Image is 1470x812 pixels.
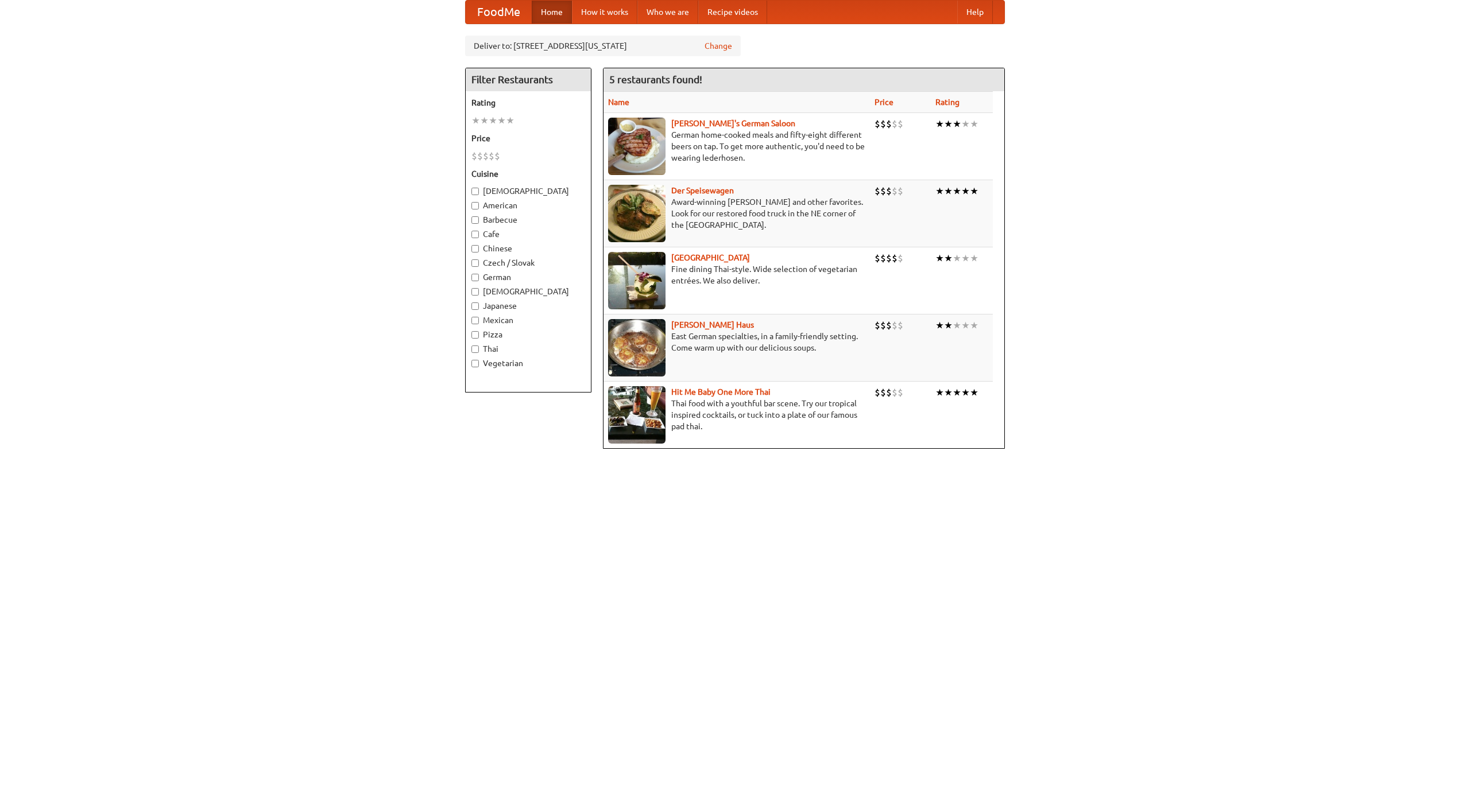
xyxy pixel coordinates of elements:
li: $ [898,386,903,399]
li: $ [898,185,903,197]
p: Award-winning [PERSON_NAME] and other favorites. Look for our restored food truck in the NE corne... [608,196,865,231]
li: $ [898,252,903,265]
input: Thai [471,345,479,353]
img: esthers.jpg [608,118,666,175]
a: FoodMe [466,1,532,24]
label: German [471,271,585,283]
input: Pizza [471,331,479,339]
label: Czech / Slovak [471,257,585,269]
li: $ [471,150,477,162]
li: ★ [961,319,970,332]
li: $ [898,319,903,332]
li: $ [886,252,892,265]
li: $ [880,319,886,332]
input: Vegetarian [471,360,479,367]
p: Fine dining Thai-style. Wide selection of vegetarian entrées. We also deliver. [608,263,865,286]
label: American [471,200,585,211]
li: ★ [944,386,953,399]
li: ★ [970,185,978,197]
label: Chinese [471,243,585,254]
h5: Cuisine [471,168,585,180]
a: [PERSON_NAME]'s German Saloon [671,119,795,128]
li: $ [892,185,898,197]
li: ★ [970,319,978,332]
label: Pizza [471,329,585,340]
a: Der Speisewagen [671,186,734,195]
li: $ [892,118,898,130]
h5: Price [471,133,585,144]
a: Price [875,98,893,107]
li: ★ [497,114,506,127]
label: Vegetarian [471,358,585,369]
li: ★ [944,118,953,130]
li: $ [892,386,898,399]
li: ★ [944,319,953,332]
li: ★ [961,252,970,265]
li: ★ [961,185,970,197]
a: [PERSON_NAME] Haus [671,320,754,329]
li: ★ [953,319,961,332]
li: $ [875,319,880,332]
li: $ [875,185,880,197]
li: $ [875,386,880,399]
li: ★ [961,386,970,399]
li: ★ [935,319,944,332]
h4: Filter Restaurants [466,68,591,91]
li: $ [892,319,898,332]
li: $ [477,150,483,162]
li: ★ [471,114,480,127]
p: German home-cooked meals and fifty-eight different beers on tap. To get more authentic, you'd nee... [608,129,865,164]
img: kohlhaus.jpg [608,319,666,376]
input: Cafe [471,231,479,238]
li: ★ [961,118,970,130]
label: Cafe [471,228,585,240]
li: ★ [935,185,944,197]
li: $ [898,118,903,130]
input: Czech / Slovak [471,259,479,267]
div: Deliver to: [STREET_ADDRESS][US_STATE] [465,36,741,56]
a: Name [608,98,629,107]
a: How it works [572,1,637,24]
label: Japanese [471,300,585,312]
li: $ [489,150,494,162]
a: [GEOGRAPHIC_DATA] [671,253,750,262]
li: ★ [970,252,978,265]
li: $ [494,150,500,162]
p: East German specialties, in a family-friendly setting. Come warm up with our delicious soups. [608,331,865,353]
li: ★ [970,386,978,399]
li: $ [886,118,892,130]
ng-pluralize: 5 restaurants found! [609,74,702,85]
li: $ [880,252,886,265]
input: Mexican [471,317,479,324]
img: speisewagen.jpg [608,185,666,242]
label: Barbecue [471,214,585,226]
img: satay.jpg [608,252,666,309]
a: Home [532,1,572,24]
li: $ [875,252,880,265]
li: ★ [480,114,489,127]
li: $ [880,386,886,399]
label: Mexican [471,314,585,326]
li: $ [886,386,892,399]
a: Hit Me Baby One More Thai [671,387,771,397]
input: Japanese [471,302,479,310]
a: Who we are [637,1,698,24]
input: [DEMOGRAPHIC_DATA] [471,188,479,195]
li: ★ [935,252,944,265]
li: $ [892,252,898,265]
li: ★ [953,252,961,265]
input: Barbecue [471,216,479,224]
a: Change [705,40,732,52]
li: ★ [935,386,944,399]
li: $ [880,118,886,130]
p: Thai food with a youthful bar scene. Try our tropical inspired cocktails, or tuck into a plate of... [608,398,865,432]
li: ★ [935,118,944,130]
li: ★ [953,386,961,399]
li: ★ [953,185,961,197]
input: Chinese [471,245,479,252]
